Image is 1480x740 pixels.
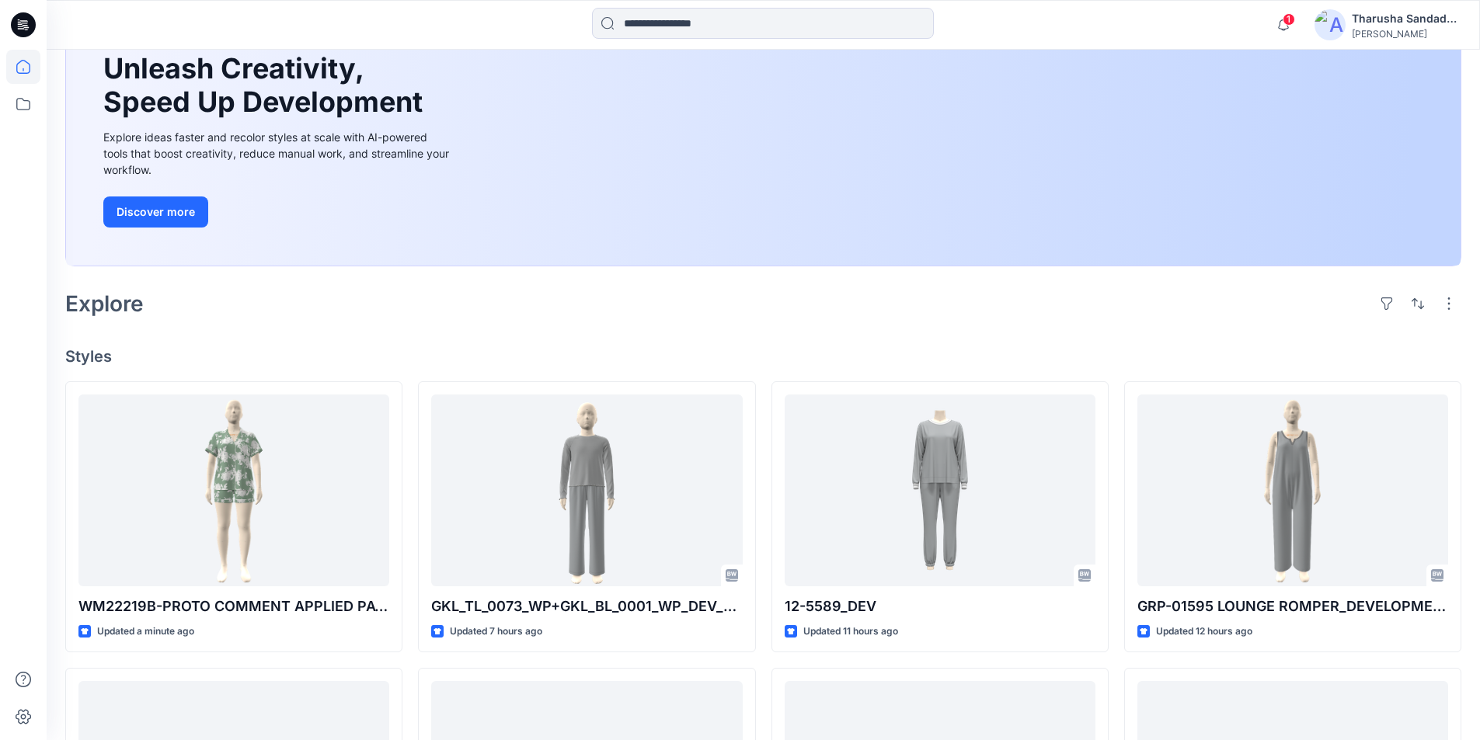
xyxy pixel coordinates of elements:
[431,596,742,617] p: GKL_TL_0073_WP+GKL_BL_0001_WP_DEV_REV1
[103,196,453,228] a: Discover more
[1156,624,1252,640] p: Updated 12 hours ago
[1137,596,1448,617] p: GRP-01595 LOUNGE ROMPER_DEVELOPMENT
[103,129,453,178] div: Explore ideas faster and recolor styles at scale with AI-powered tools that boost creativity, red...
[103,52,430,119] h1: Unleash Creativity, Speed Up Development
[78,596,389,617] p: WM22219B-PROTO COMMENT APPLIED PATTERN_COLORWAY_REV8
[1352,9,1461,28] div: Tharusha Sandadeepa
[450,624,542,640] p: Updated 7 hours ago
[103,196,208,228] button: Discover more
[78,394,389,586] a: WM22219B-PROTO COMMENT APPLIED PATTERN_COLORWAY_REV8
[785,394,1095,586] a: 12-5589_DEV
[97,624,194,640] p: Updated a minute ago
[1315,9,1346,40] img: avatar
[1283,13,1295,26] span: 1
[65,347,1461,366] h4: Styles
[431,394,742,586] a: GKL_TL_0073_WP+GKL_BL_0001_WP_DEV_REV1
[803,624,898,640] p: Updated 11 hours ago
[1137,394,1448,586] a: GRP-01595 LOUNGE ROMPER_DEVELOPMENT
[1352,28,1461,40] div: [PERSON_NAME]
[785,596,1095,617] p: 12-5589_DEV
[65,291,144,316] h2: Explore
